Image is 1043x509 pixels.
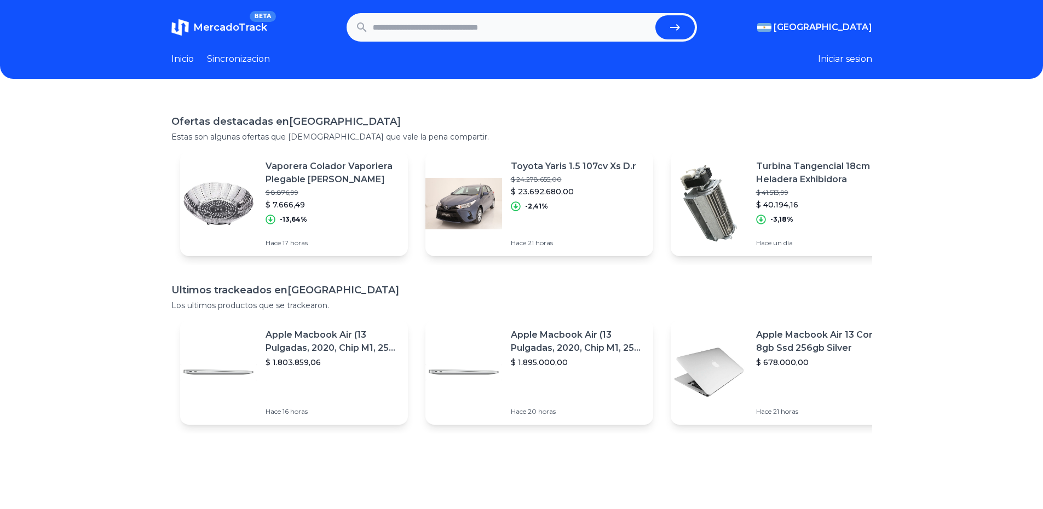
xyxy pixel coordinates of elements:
a: Featured imageToyota Yaris 1.5 107cv Xs D.r$ 24.278.655,00$ 23.692.680,00-2,41%Hace 21 horas [425,151,653,256]
img: Featured image [180,165,257,242]
p: Vaporera Colador Vaporiera Plegable [PERSON_NAME] [266,160,399,186]
a: Featured imageApple Macbook Air (13 Pulgadas, 2020, Chip M1, 256 Gb De Ssd, 8 Gb De Ram) - Plata$... [180,320,408,425]
img: Featured image [180,334,257,410]
p: Los ultimos productos que se trackearon. [171,300,872,311]
a: Featured imageApple Macbook Air 13 Core I5 8gb Ssd 256gb Silver$ 678.000,00Hace 21 horas [671,320,898,425]
img: Featured image [671,334,747,410]
p: $ 24.278.655,00 [511,175,636,184]
p: Toyota Yaris 1.5 107cv Xs D.r [511,160,636,173]
a: Featured imageVaporera Colador Vaporiera Plegable [PERSON_NAME]$ 8.876,99$ 7.666,49-13,64%Hace 17... [180,151,408,256]
p: $ 23.692.680,00 [511,186,636,197]
p: Hace 20 horas [511,407,644,416]
img: Featured image [425,334,502,410]
span: MercadoTrack [193,21,267,33]
p: $ 8.876,99 [266,188,399,197]
img: MercadoTrack [171,19,189,36]
p: -13,64% [280,215,307,224]
a: Sincronizacion [207,53,270,66]
p: Hace un día [756,239,890,247]
p: $ 7.666,49 [266,199,399,210]
h1: Ofertas destacadas en [GEOGRAPHIC_DATA] [171,114,872,129]
button: [GEOGRAPHIC_DATA] [757,21,872,34]
h1: Ultimos trackeados en [GEOGRAPHIC_DATA] [171,282,872,298]
img: Featured image [671,165,747,242]
p: Apple Macbook Air (13 Pulgadas, 2020, Chip M1, 256 Gb De Ssd, 8 Gb De Ram) - Plata [511,328,644,355]
p: $ 1.803.859,06 [266,357,399,368]
p: -3,18% [770,215,793,224]
p: Apple Macbook Air 13 Core I5 8gb Ssd 256gb Silver [756,328,890,355]
img: Argentina [757,23,771,32]
a: Featured imageTurbina Tangencial 18cm Heladera Exhibidora$ 41.513,99$ 40.194,16-3,18%Hace un día [671,151,898,256]
p: $ 41.513,99 [756,188,890,197]
p: $ 1.895.000,00 [511,357,644,368]
p: Hace 17 horas [266,239,399,247]
img: Featured image [425,165,502,242]
p: Apple Macbook Air (13 Pulgadas, 2020, Chip M1, 256 Gb De Ssd, 8 Gb De Ram) - Plata [266,328,399,355]
span: BETA [250,11,275,22]
a: MercadoTrackBETA [171,19,267,36]
p: Hace 21 horas [756,407,890,416]
p: $ 678.000,00 [756,357,890,368]
a: Featured imageApple Macbook Air (13 Pulgadas, 2020, Chip M1, 256 Gb De Ssd, 8 Gb De Ram) - Plata$... [425,320,653,425]
p: $ 40.194,16 [756,199,890,210]
p: Estas son algunas ofertas que [DEMOGRAPHIC_DATA] que vale la pena compartir. [171,131,872,142]
p: -2,41% [525,202,548,211]
button: Iniciar sesion [818,53,872,66]
p: Hace 21 horas [511,239,636,247]
a: Inicio [171,53,194,66]
p: Hace 16 horas [266,407,399,416]
p: Turbina Tangencial 18cm Heladera Exhibidora [756,160,890,186]
span: [GEOGRAPHIC_DATA] [774,21,872,34]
